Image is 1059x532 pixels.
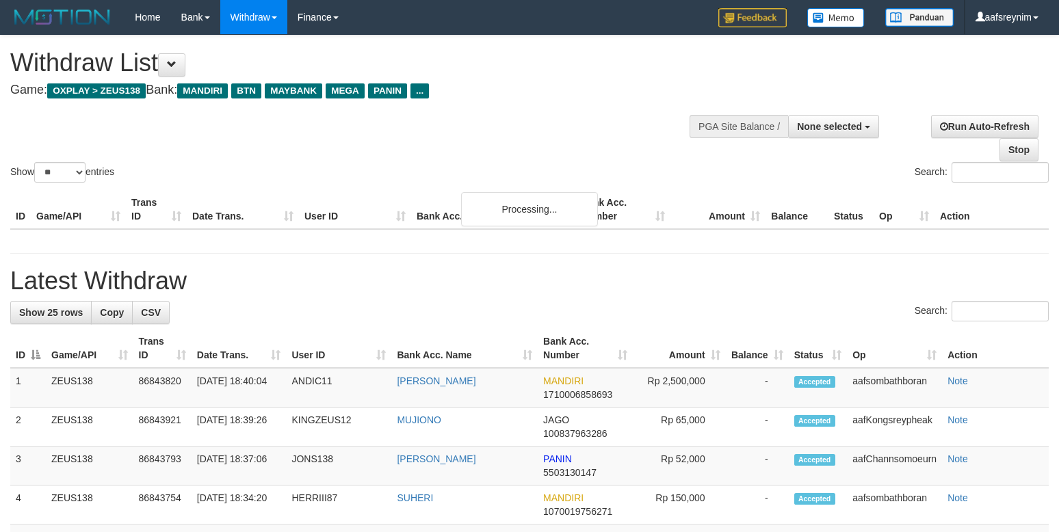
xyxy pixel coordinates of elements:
span: ... [410,83,429,98]
a: SUHERI [397,492,433,503]
a: Run Auto-Refresh [931,115,1038,138]
img: Button%20Memo.svg [807,8,865,27]
span: Copy 1070019756271 to clipboard [543,506,612,517]
div: Processing... [461,192,598,226]
span: MANDIRI [177,83,228,98]
td: aafsombathboran [847,486,942,524]
th: Op [874,190,934,229]
th: Op: activate to sort column ascending [847,329,942,368]
td: 86843793 [133,447,192,486]
a: CSV [132,301,170,324]
select: Showentries [34,162,86,183]
td: - [726,368,789,408]
th: User ID: activate to sort column ascending [286,329,391,368]
span: None selected [797,121,862,132]
td: HERRIII87 [286,486,391,524]
td: 1 [10,368,46,408]
a: Note [947,492,968,503]
img: panduan.png [885,8,954,27]
td: KINGZEUS12 [286,408,391,447]
div: PGA Site Balance / [690,115,788,138]
span: OXPLAY > ZEUS138 [47,83,146,98]
img: MOTION_logo.png [10,7,114,27]
td: [DATE] 18:40:04 [192,368,287,408]
th: Game/API [31,190,126,229]
td: 2 [10,408,46,447]
td: aafKongsreypheak [847,408,942,447]
th: Bank Acc. Number: activate to sort column ascending [538,329,633,368]
th: Game/API: activate to sort column ascending [46,329,133,368]
th: Balance [766,190,828,229]
th: Trans ID: activate to sort column ascending [133,329,192,368]
th: Bank Acc. Number [575,190,670,229]
label: Search: [915,162,1049,183]
a: [PERSON_NAME] [397,453,475,464]
td: [DATE] 18:34:20 [192,486,287,524]
th: Bank Acc. Name: activate to sort column ascending [391,329,538,368]
h1: Latest Withdraw [10,267,1049,295]
th: Date Trans. [187,190,299,229]
label: Search: [915,301,1049,321]
th: Action [942,329,1049,368]
span: MAYBANK [265,83,322,98]
a: Copy [91,301,133,324]
th: Date Trans.: activate to sort column ascending [192,329,287,368]
h4: Game: Bank: [10,83,692,97]
td: aafChannsomoeurn [847,447,942,486]
td: Rp 150,000 [633,486,726,524]
span: BTN [231,83,261,98]
td: 86843754 [133,486,192,524]
label: Show entries [10,162,114,183]
td: - [726,447,789,486]
th: Amount [670,190,766,229]
td: ZEUS138 [46,408,133,447]
td: - [726,486,789,524]
td: 3 [10,447,46,486]
span: Accepted [794,493,835,505]
span: Copy 5503130147 to clipboard [543,467,597,478]
th: Amount: activate to sort column ascending [633,329,726,368]
span: PANIN [368,83,407,98]
td: - [726,408,789,447]
span: Show 25 rows [19,307,83,318]
span: MANDIRI [543,375,584,386]
a: Note [947,453,968,464]
span: Accepted [794,415,835,427]
a: Stop [999,138,1038,161]
img: Feedback.jpg [718,8,787,27]
input: Search: [952,162,1049,183]
td: [DATE] 18:39:26 [192,408,287,447]
a: [PERSON_NAME] [397,375,475,386]
input: Search: [952,301,1049,321]
td: ZEUS138 [46,368,133,408]
td: 86843820 [133,368,192,408]
td: JONS138 [286,447,391,486]
th: Status [828,190,874,229]
th: Trans ID [126,190,187,229]
td: 4 [10,486,46,524]
th: Action [934,190,1049,229]
td: Rp 2,500,000 [633,368,726,408]
td: 86843921 [133,408,192,447]
td: aafsombathboran [847,368,942,408]
td: [DATE] 18:37:06 [192,447,287,486]
span: Copy [100,307,124,318]
td: ZEUS138 [46,486,133,524]
th: ID [10,190,31,229]
td: Rp 52,000 [633,447,726,486]
td: ZEUS138 [46,447,133,486]
span: Accepted [794,454,835,466]
a: Note [947,414,968,425]
span: JAGO [543,414,569,425]
th: Status: activate to sort column ascending [789,329,848,368]
span: Copy 1710006858693 to clipboard [543,389,612,400]
span: PANIN [543,453,572,464]
span: CSV [141,307,161,318]
button: None selected [788,115,879,138]
th: Bank Acc. Name [411,190,575,229]
th: Balance: activate to sort column ascending [726,329,789,368]
th: User ID [299,190,411,229]
th: ID: activate to sort column descending [10,329,46,368]
span: MEGA [326,83,365,98]
a: MUJIONO [397,414,441,425]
